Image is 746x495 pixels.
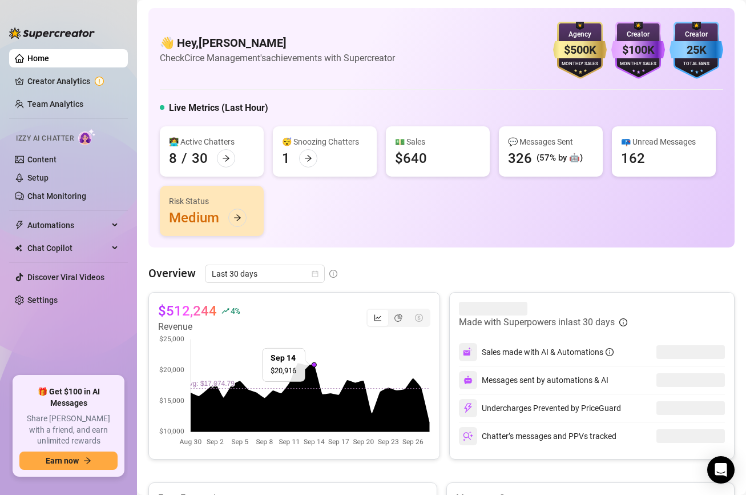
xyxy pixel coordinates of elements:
span: info-circle [329,270,337,278]
div: 25K [670,41,723,59]
div: $500K [553,41,607,59]
a: Setup [27,173,49,182]
div: (57% by 🤖) [537,151,583,165]
span: arrow-right [233,214,241,222]
span: thunderbolt [15,221,24,230]
span: rise [221,307,229,315]
article: Made with Superpowers in last 30 days [459,316,615,329]
a: Team Analytics [27,99,83,109]
a: Chat Monitoring [27,191,86,201]
div: 💵 Sales [395,135,481,148]
span: Last 30 days [212,265,318,282]
img: svg%3e [463,376,473,385]
div: Risk Status [169,195,255,207]
article: Overview [148,265,196,282]
div: Agency [553,29,607,40]
img: purple-badge-B9DA21FR.svg [611,22,665,79]
div: $100K [611,41,665,59]
div: 😴 Snoozing Chatters [282,135,368,148]
div: Monthly Sales [553,61,607,68]
div: Monthly Sales [611,61,665,68]
div: Messages sent by automations & AI [459,371,608,389]
span: Izzy AI Chatter [16,133,74,144]
span: info-circle [606,348,614,356]
a: Content [27,155,57,164]
div: 162 [621,149,645,167]
div: 326 [508,149,532,167]
span: Earn now [46,456,79,465]
img: logo-BBDzfeDw.svg [9,27,95,39]
img: svg%3e [463,431,473,441]
span: info-circle [619,318,627,326]
div: 30 [192,149,208,167]
div: 1 [282,149,290,167]
div: Sales made with AI & Automations [482,346,614,358]
span: 4 % [231,305,239,316]
a: Creator Analytics exclamation-circle [27,72,119,90]
article: Check Circe Management's achievements with Supercreator [160,51,395,65]
div: 📪 Unread Messages [621,135,707,148]
a: Discover Viral Videos [27,273,104,282]
img: gold-badge-CigiZidd.svg [553,22,607,79]
h5: Live Metrics (Last Hour) [169,101,268,115]
article: Revenue [158,320,239,334]
img: svg%3e [463,403,473,413]
img: svg%3e [463,347,473,357]
div: Chatter’s messages and PPVs tracked [459,427,616,445]
span: arrow-right [83,457,91,465]
h4: 👋 Hey, [PERSON_NAME] [160,35,395,51]
span: Chat Copilot [27,239,108,257]
div: Undercharges Prevented by PriceGuard [459,399,621,417]
div: Total Fans [670,61,723,68]
div: segmented control [366,309,430,327]
a: Settings [27,296,58,305]
span: Automations [27,216,108,234]
span: calendar [312,270,318,277]
div: 8 [169,149,177,167]
span: pie-chart [394,314,402,322]
span: line-chart [374,314,382,322]
span: arrow-right [304,154,312,162]
div: 👩‍💻 Active Chatters [169,135,255,148]
img: Chat Copilot [15,244,22,252]
a: Home [27,54,49,63]
span: arrow-right [222,154,230,162]
div: $640 [395,149,427,167]
div: Creator [611,29,665,40]
img: blue-badge-DgoSNQY1.svg [670,22,723,79]
img: AI Chatter [78,129,96,145]
span: 🎁 Get $100 in AI Messages [19,386,118,409]
article: $512,244 [158,302,217,320]
div: 💬 Messages Sent [508,135,594,148]
div: Creator [670,29,723,40]
div: Open Intercom Messenger [707,456,735,484]
button: Earn nowarrow-right [19,452,118,470]
span: Share [PERSON_NAME] with a friend, and earn unlimited rewards [19,413,118,447]
span: dollar-circle [415,314,423,322]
